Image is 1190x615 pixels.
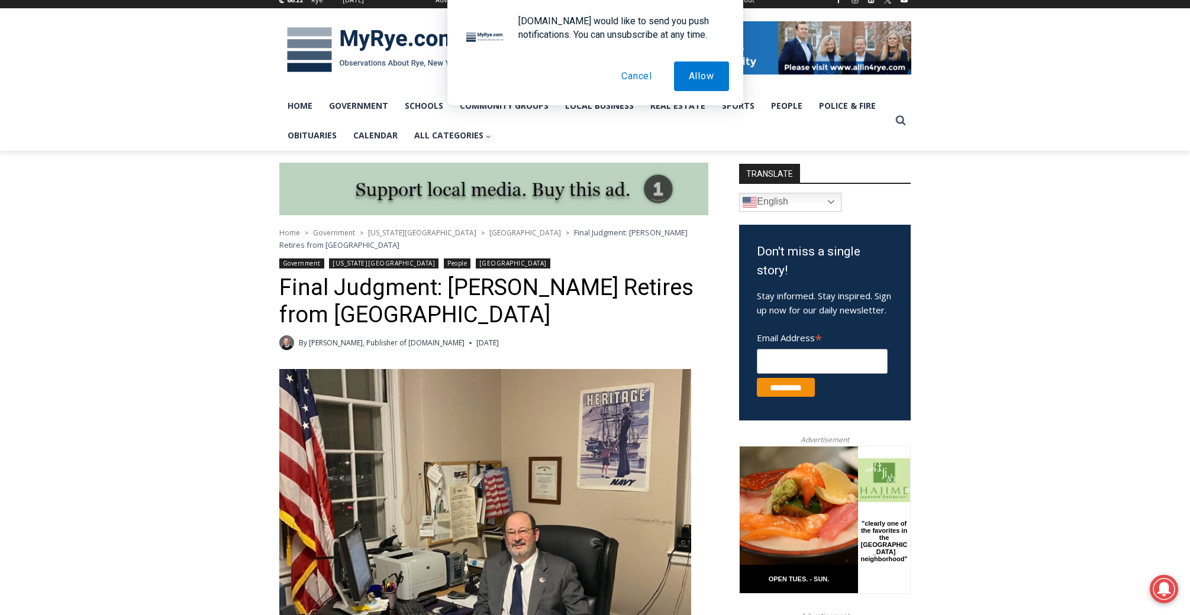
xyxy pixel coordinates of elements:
span: > [566,229,569,237]
div: 6 [138,100,143,112]
a: Government [321,91,396,121]
button: Cancel [607,61,667,91]
img: notification icon [462,14,509,61]
div: "clearly one of the favorites in the [GEOGRAPHIC_DATA] neighborhood" [121,74,168,141]
a: Home [279,228,300,238]
span: Final Judgment: [PERSON_NAME] Retires from [GEOGRAPHIC_DATA] [279,227,688,250]
a: Sports [714,91,763,121]
img: support local media, buy this ad [279,163,708,216]
a: Police & Fire [811,91,884,121]
div: / [132,100,135,112]
p: Stay informed. Stay inspired. Sign up now for our daily newsletter. [757,289,893,317]
span: Intern @ [DOMAIN_NAME] [309,118,549,144]
img: en [743,195,757,209]
span: > [305,229,308,237]
div: "[PERSON_NAME] and I covered the [DATE] Parade, which was a really eye opening experience as I ha... [299,1,559,115]
a: [PERSON_NAME], Publisher of [DOMAIN_NAME] [309,338,465,348]
a: [US_STATE][GEOGRAPHIC_DATA] [329,258,438,268]
label: Email Address [757,326,888,347]
a: Community Groups [452,91,557,121]
a: People [444,258,470,268]
nav: Breadcrumbs [279,226,708,251]
a: People [763,91,811,121]
a: Real Estate [642,91,714,121]
a: [GEOGRAPHIC_DATA] [476,258,550,268]
div: [DOMAIN_NAME] would like to send you push notifications. You can unsubscribe at any time. [509,14,729,41]
a: Government [279,258,324,268]
span: By [299,337,307,348]
h3: Don't miss a single story! [757,242,893,280]
span: > [481,229,485,237]
span: Open Tues. - Sun. [PHONE_NUMBER] [4,122,116,167]
a: [GEOGRAPHIC_DATA] [489,228,561,238]
time: [DATE] [476,337,499,348]
div: unique DIY crafts [124,35,165,97]
a: Local Business [557,91,642,121]
h4: [PERSON_NAME] Read Sanctuary Fall Fest: [DATE] [9,119,151,146]
a: Government [313,228,355,238]
strong: TRANSLATE [739,164,800,183]
nav: Primary Navigation [279,91,890,151]
span: > [360,229,363,237]
a: Obituaries [279,121,345,150]
button: Allow [674,61,729,91]
button: Child menu of All Categories [406,121,500,150]
div: 5 [124,100,129,112]
a: Home [279,91,321,121]
a: Open Tues. - Sun. [PHONE_NUMBER] [1,119,119,147]
a: [US_STATE][GEOGRAPHIC_DATA] [368,228,476,238]
a: Calendar [345,121,406,150]
h1: Final Judgment: [PERSON_NAME] Retires from [GEOGRAPHIC_DATA] [279,274,708,328]
a: Author image [279,335,294,350]
a: Schools [396,91,452,121]
span: Advertisement [789,434,861,445]
a: Intern @ [DOMAIN_NAME] [285,115,573,147]
button: View Search Form [890,110,911,131]
a: [PERSON_NAME] Read Sanctuary Fall Fest: [DATE] [1,118,171,147]
a: English [739,193,841,212]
